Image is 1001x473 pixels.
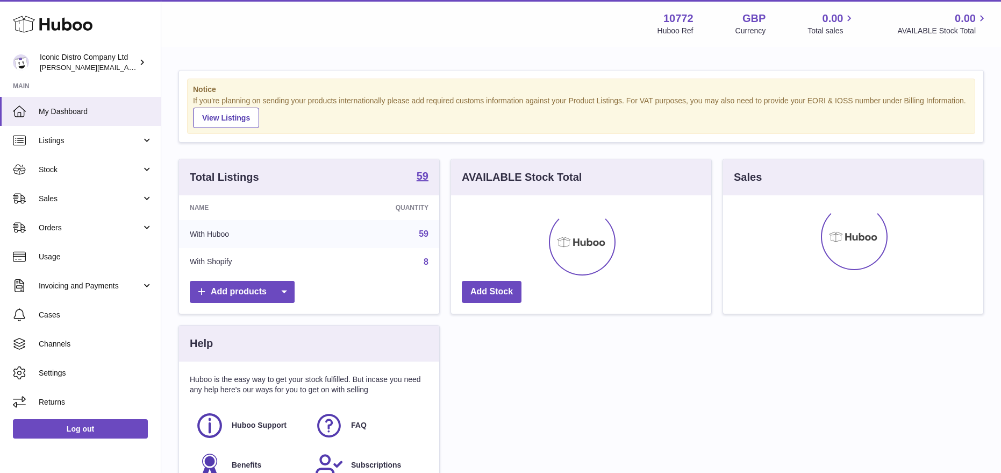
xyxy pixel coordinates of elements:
[40,63,216,72] span: [PERSON_NAME][EMAIL_ADDRESS][DOMAIN_NAME]
[39,281,141,291] span: Invoicing and Payments
[462,170,582,185] h3: AVAILABLE Stock Total
[417,171,428,183] a: 59
[39,368,153,378] span: Settings
[179,195,319,220] th: Name
[39,310,153,320] span: Cases
[39,107,153,117] span: My Dashboard
[190,170,259,185] h3: Total Listings
[897,11,988,36] a: 0.00 AVAILABLE Stock Total
[39,165,141,175] span: Stock
[195,411,304,440] a: Huboo Support
[319,195,439,220] th: Quantity
[417,171,428,181] strong: 59
[13,419,148,439] a: Log out
[742,11,766,26] strong: GBP
[897,26,988,36] span: AVAILABLE Stock Total
[13,54,29,70] img: paul@iconicdistro.com
[39,397,153,407] span: Returns
[735,26,766,36] div: Currency
[314,411,423,440] a: FAQ
[190,336,213,351] h3: Help
[823,11,843,26] span: 0.00
[955,11,976,26] span: 0.00
[39,339,153,349] span: Channels
[657,26,693,36] div: Huboo Ref
[663,11,693,26] strong: 10772
[424,257,428,266] a: 8
[39,223,141,233] span: Orders
[232,460,261,470] span: Benefits
[193,96,969,128] div: If you're planning on sending your products internationally please add required customs informati...
[39,194,141,204] span: Sales
[351,460,401,470] span: Subscriptions
[807,11,855,36] a: 0.00 Total sales
[39,252,153,262] span: Usage
[807,26,855,36] span: Total sales
[193,108,259,128] a: View Listings
[190,375,428,395] p: Huboo is the easy way to get your stock fulfilled. But incase you need any help here's our ways f...
[351,420,367,430] span: FAQ
[462,281,521,303] a: Add Stock
[179,220,319,248] td: With Huboo
[40,52,137,73] div: Iconic Distro Company Ltd
[734,170,762,185] h3: Sales
[419,229,428,238] a: 59
[193,84,969,95] strong: Notice
[39,136,141,146] span: Listings
[190,281,295,303] a: Add products
[232,420,287,430] span: Huboo Support
[179,248,319,276] td: With Shopify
